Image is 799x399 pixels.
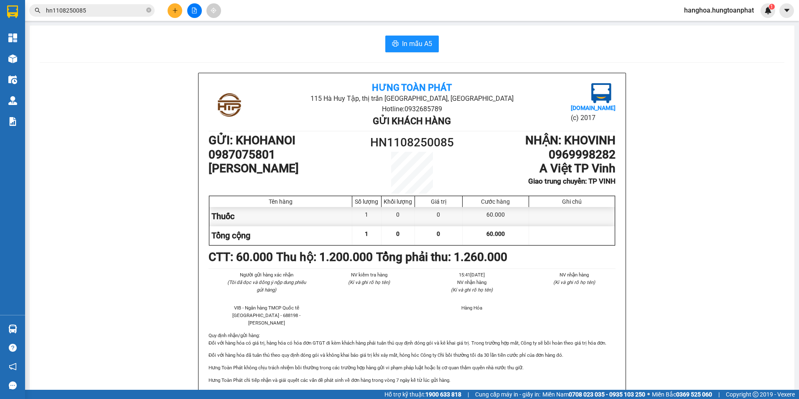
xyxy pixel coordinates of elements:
[591,83,611,103] img: logo.jpg
[753,391,758,397] span: copyright
[9,381,17,389] span: message
[46,6,145,15] input: Tìm tên, số ĐT hoặc mã đơn
[525,133,616,147] b: NHẬN : KHOVINH
[451,287,493,293] i: (Kí và ghi rõ họ tên)
[168,3,182,18] button: plus
[531,198,613,205] div: Ghi chú
[533,271,616,279] li: NV nhận hàng
[8,117,17,126] img: solution-icon
[276,104,547,114] li: Hotline: 0932685789
[361,133,463,152] h1: HN1108250085
[779,3,794,18] button: caret-down
[209,376,616,384] p: Hưng Toàn Phát chỉ tiếp nhận và giải quyết các vấn đề phát sinh về đơn hàng trong vòng 7 ngày kể ...
[276,250,373,264] b: Thu hộ: 1.200.000
[392,40,399,48] span: printer
[571,105,616,111] b: [DOMAIN_NAME]
[382,207,415,226] div: 0
[8,96,17,105] img: warehouse-icon
[528,177,616,185] b: Giao trung chuyển: TP VINH
[209,250,273,264] b: CTT : 60.000
[348,279,390,285] i: (Kí và ghi rõ họ tên)
[463,148,616,162] h1: 0969998282
[209,161,361,176] h1: [PERSON_NAME]
[463,161,616,176] h1: A Việt TP Vinh
[676,391,712,398] strong: 0369 525 060
[276,93,547,104] li: 115 Hà Huy Tập, thị trấn [GEOGRAPHIC_DATA], [GEOGRAPHIC_DATA]
[437,230,440,237] span: 0
[770,4,773,10] span: 1
[9,363,17,371] span: notification
[372,82,452,93] b: Hưng Toàn Phát
[146,8,151,13] span: close-circle
[385,36,439,52] button: printerIn mẫu A5
[172,8,178,13] span: plus
[211,8,216,13] span: aim
[396,230,399,237] span: 0
[211,198,350,205] div: Tên hàng
[8,75,17,84] img: warehouse-icon
[209,133,295,147] b: GỬI : KHOHANOI
[553,279,595,285] i: (Kí và ghi rõ họ tên)
[328,271,411,279] li: NV kiểm tra hàng
[475,390,540,399] span: Cung cấp máy in - giấy in:
[542,390,645,399] span: Miền Nam
[209,339,616,347] p: Đối với hàng hóa có giá trị, hàng hóa có hóa đơn GTGT đi kèm khách hàng phải tuân thủ quy định đó...
[718,390,720,399] span: |
[430,271,513,279] li: 15:41[DATE]
[677,5,761,15] span: hanghoa.hungtoanphat
[463,207,529,226] div: 60.000
[209,332,616,384] div: Quy định nhận/gửi hàng :
[227,279,306,293] i: (Tôi đã đọc và đồng ý nộp dung phiếu gửi hàng)
[417,198,460,205] div: Giá trị
[569,391,645,398] strong: 0708 023 035 - 0935 103 250
[352,207,382,226] div: 1
[486,230,505,237] span: 60.000
[209,83,250,125] img: logo.jpg
[652,390,712,399] span: Miền Bắc
[211,230,250,240] span: Tổng cộng
[783,7,791,14] span: caret-down
[225,271,308,279] li: Người gửi hàng xác nhận
[209,207,352,226] div: Thuốc
[373,116,451,126] b: Gửi khách hàng
[647,393,650,396] span: ⚪️
[8,33,17,42] img: dashboard-icon
[402,38,432,49] span: In mẫu A5
[764,7,772,14] img: icon-new-feature
[7,5,18,18] img: logo-vxr
[225,304,308,327] li: VIB - Ngân hàng TMCP Quốc tế [GEOGRAPHIC_DATA] - 688198 - [PERSON_NAME]
[209,351,616,359] p: Đối với hàng hóa đã tuân thủ theo quy định đóng gói và không khai báo giá trị khi xảy mất, hỏng h...
[8,325,17,333] img: warehouse-icon
[187,3,202,18] button: file-add
[354,198,379,205] div: Số lượng
[206,3,221,18] button: aim
[35,8,41,13] span: search
[430,279,513,286] li: NV nhận hàng
[571,113,616,123] li: (c) 2017
[384,198,412,205] div: Khối lượng
[8,54,17,63] img: warehouse-icon
[209,364,616,371] p: Hưng Toàn Phát không chịu trách nhiệm bồi thường trong các trường hợp hàng gửi vi phạm pháp luật ...
[376,250,507,264] b: Tổng phải thu: 1.260.000
[430,304,513,312] li: Hàng Hóa
[384,390,461,399] span: Hỗ trợ kỹ thuật:
[425,391,461,398] strong: 1900 633 818
[465,198,527,205] div: Cước hàng
[468,390,469,399] span: |
[769,4,775,10] sup: 1
[191,8,197,13] span: file-add
[209,148,361,162] h1: 0987075801
[146,7,151,15] span: close-circle
[9,344,17,352] span: question-circle
[415,207,463,226] div: 0
[365,230,368,237] span: 1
